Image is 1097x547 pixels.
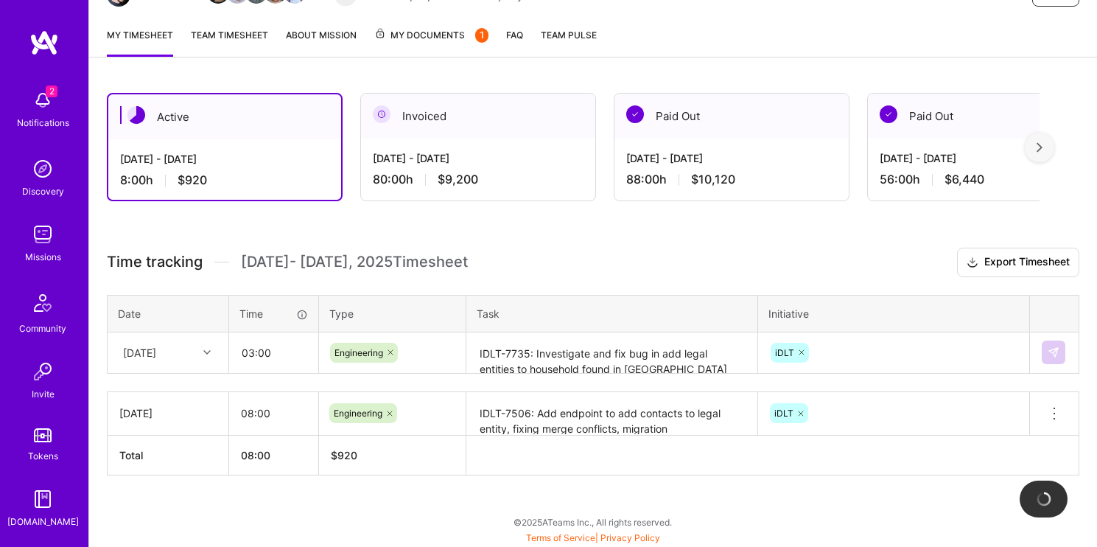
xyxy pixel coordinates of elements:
input: HH:MM [230,333,318,372]
div: 8:00 h [120,173,329,188]
span: iDLT [775,347,794,358]
div: Discovery [22,184,64,199]
div: © 2025 ATeams Inc., All rights reserved. [88,504,1097,540]
div: [DATE] [119,405,217,421]
div: Notifications [17,115,69,130]
div: [DATE] - [DATE] [373,150,583,166]
a: Team timesheet [191,27,268,57]
th: 08:00 [229,435,319,475]
button: Export Timesheet [957,248,1079,277]
span: Team Pulse [541,29,597,41]
img: loading [1037,492,1051,506]
span: $9,200 [438,172,478,187]
span: 2 [46,86,57,97]
img: teamwork [28,220,57,249]
th: Type [319,295,466,332]
img: tokens [34,428,52,442]
textarea: IDLT-7735: Investigate and fix bug in add legal entities to household found in [GEOGRAPHIC_DATA] [468,334,756,373]
div: null [1042,341,1067,364]
div: Paid Out [614,94,849,139]
div: [DATE] - [DATE] [880,150,1090,166]
span: iDLT [774,408,793,419]
img: right [1037,142,1042,153]
span: $10,120 [691,172,735,187]
th: Task [466,295,758,332]
div: 56:00 h [880,172,1090,187]
div: Initiative [768,306,1019,321]
span: Time tracking [107,253,203,271]
th: Total [108,435,229,475]
a: Terms of Service [526,532,595,543]
span: [DATE] - [DATE] , 2025 Timesheet [241,253,468,271]
img: logo [29,29,59,56]
span: | [526,532,660,543]
div: Time [239,306,308,321]
img: Active [127,106,145,124]
textarea: IDLT-7506: Add endpoint to add contacts to legal entity, fixing merge conflicts, migration [468,394,756,434]
a: My Documents1 [374,27,488,57]
img: Community [25,285,60,321]
a: About Mission [286,27,357,57]
a: Privacy Policy [600,532,660,543]
a: My timesheet [107,27,173,57]
img: Invoiced [373,105,390,123]
div: [DATE] - [DATE] [626,150,837,166]
a: FAQ [506,27,523,57]
img: bell [28,86,57,115]
th: Date [108,295,229,332]
img: Invite [28,357,57,386]
i: icon Download [967,255,978,271]
div: Community [19,321,66,336]
img: Submit [1048,346,1059,358]
div: 88:00 h [626,172,837,187]
div: Invite [32,386,55,402]
div: Missions [25,249,61,265]
a: Team Pulse [541,27,597,57]
input: HH:MM [229,394,318,433]
img: Paid Out [880,105,897,123]
div: Tokens [28,448,58,464]
div: Active [108,94,341,139]
img: discovery [28,154,57,184]
div: Invoiced [361,94,595,139]
div: [DOMAIN_NAME] [7,514,79,529]
div: [DATE] [123,345,156,360]
span: My Documents [374,27,488,43]
img: Paid Out [626,105,644,123]
span: $ 920 [331,449,357,461]
span: $920 [178,173,207,188]
span: Engineering [334,347,383,358]
div: 1 [475,28,488,43]
div: 80:00 h [373,172,583,187]
span: Engineering [334,408,382,419]
div: [DATE] - [DATE] [120,151,329,167]
span: $6,440 [944,172,984,187]
img: guide book [28,484,57,514]
i: icon Chevron [203,349,211,356]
